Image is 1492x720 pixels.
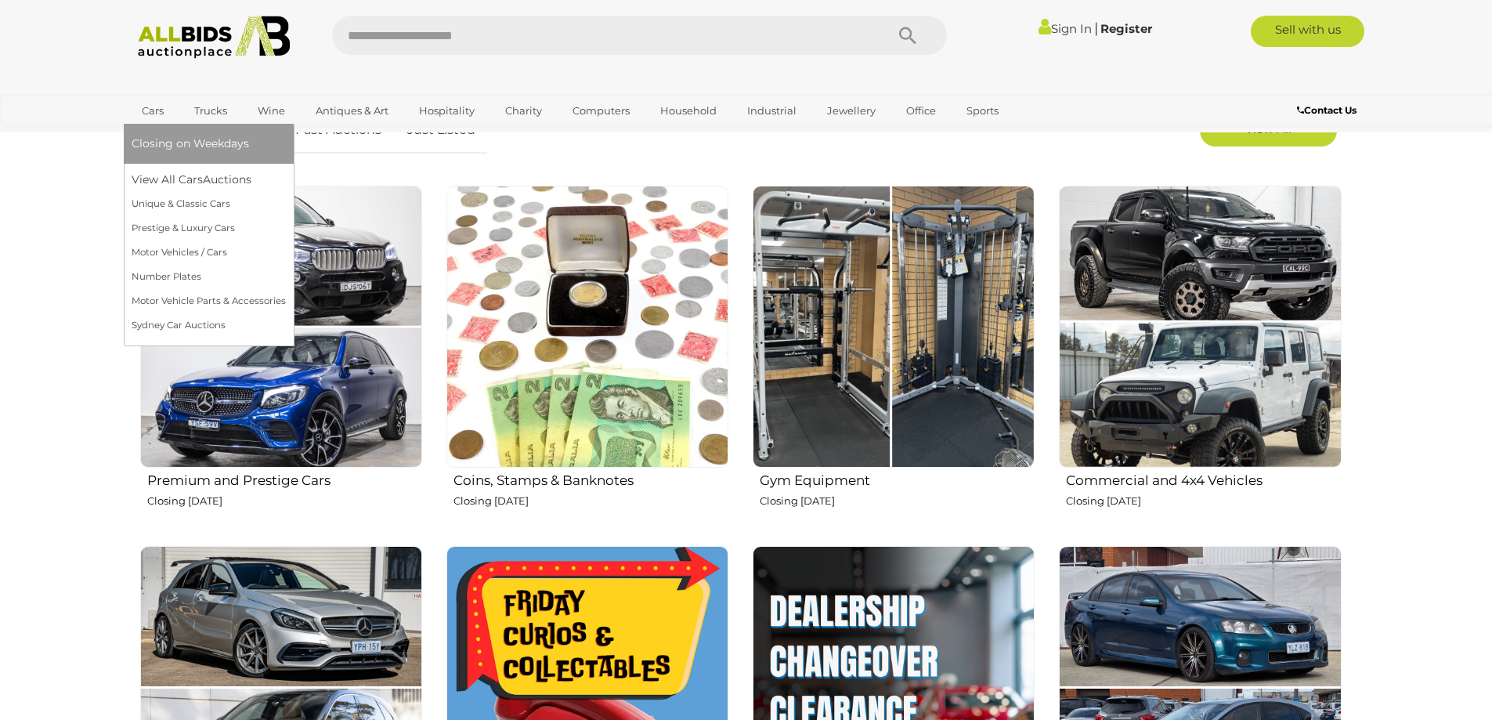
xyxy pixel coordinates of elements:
a: Sign In [1039,21,1092,36]
b: Contact Us [1297,104,1357,116]
img: Commercial and 4x4 Vehicles [1059,186,1341,468]
a: Computers [562,98,640,124]
a: Antiques & Art [305,98,399,124]
a: Register [1100,21,1152,36]
h2: Coins, Stamps & Banknotes [453,469,728,488]
button: Search [869,16,947,55]
a: Contact Us [1297,102,1360,119]
h2: Premium and Prestige Cars [147,469,422,488]
img: Allbids.com.au [129,16,299,59]
a: Industrial [737,98,807,124]
p: Closing [DATE] [453,492,728,510]
a: Sell with us [1251,16,1364,47]
a: Wine [247,98,295,124]
a: Cars [132,98,174,124]
a: Jewellery [817,98,886,124]
p: Closing [DATE] [147,492,422,510]
a: Coins, Stamps & Banknotes Closing [DATE] [446,185,728,534]
p: Closing [DATE] [760,492,1035,510]
a: Premium and Prestige Cars Closing [DATE] [139,185,422,534]
a: Charity [495,98,552,124]
span: | [1094,20,1098,37]
a: Commercial and 4x4 Vehicles Closing [DATE] [1058,185,1341,534]
a: Hospitality [409,98,485,124]
a: Gym Equipment Closing [DATE] [752,185,1035,534]
a: Office [896,98,946,124]
h2: Commercial and 4x4 Vehicles [1066,469,1341,488]
a: Trucks [184,98,237,124]
h2: Gym Equipment [760,469,1035,488]
img: Gym Equipment [753,186,1035,468]
a: Household [650,98,727,124]
img: Coins, Stamps & Banknotes [446,186,728,468]
p: Closing [DATE] [1066,492,1341,510]
a: Sports [956,98,1009,124]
